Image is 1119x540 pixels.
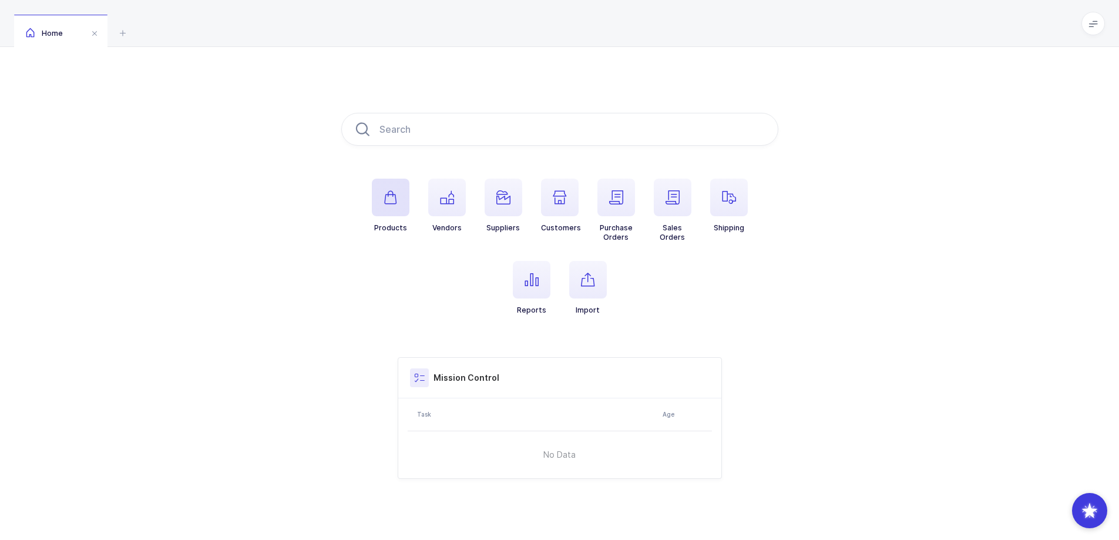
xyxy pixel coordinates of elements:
h3: Mission Control [434,372,499,384]
button: PurchaseOrders [597,179,635,242]
button: Products [372,179,409,233]
input: Search [341,113,778,146]
span: Home [26,29,63,38]
div: Age [663,410,708,419]
button: SalesOrders [654,179,691,242]
span: No Data [483,437,636,472]
button: Vendors [428,179,466,233]
button: Customers [541,179,581,233]
button: Import [569,261,607,315]
div: Task [417,410,656,419]
button: Shipping [710,179,748,233]
button: Suppliers [485,179,522,233]
button: Reports [513,261,550,315]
